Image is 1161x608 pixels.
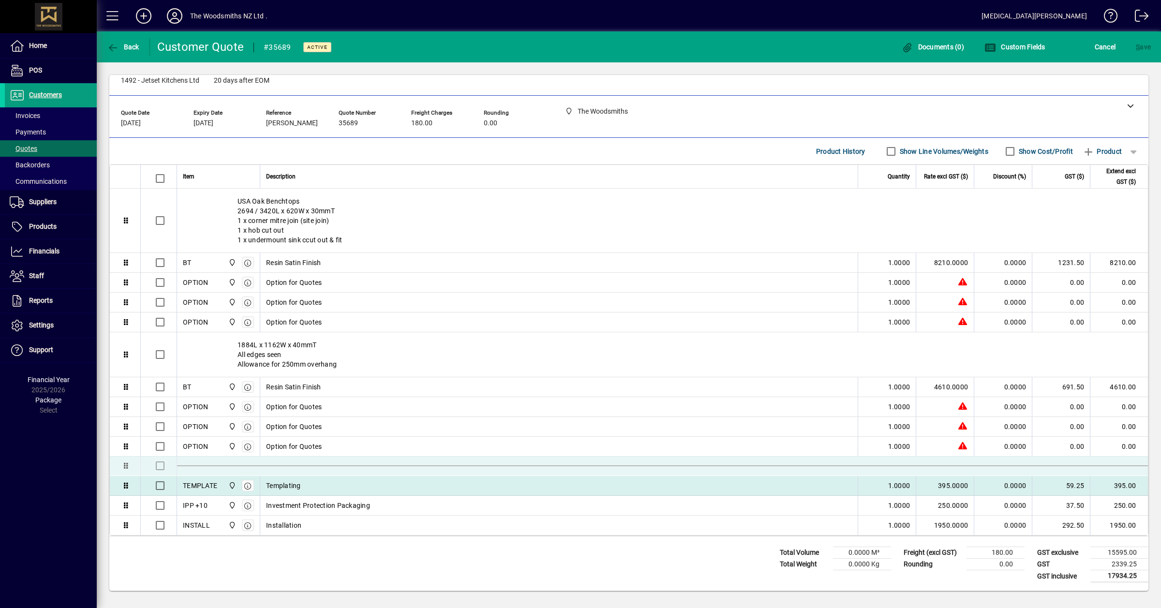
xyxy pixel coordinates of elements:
span: Documents (0) [901,43,964,51]
td: 1950.00 [1090,516,1148,535]
td: GST inclusive [1032,570,1090,582]
span: 1.0000 [888,317,910,327]
span: Home [29,42,47,49]
span: The Woodsmiths [226,317,237,327]
span: The Woodsmiths [226,382,237,392]
div: #35689 [264,40,291,55]
span: Quotes [10,145,37,152]
span: 1.0000 [888,442,910,451]
span: Settings [29,321,54,329]
td: 0.00 [1090,437,1148,457]
a: Settings [5,313,97,338]
span: The Woodsmiths [226,500,237,511]
span: Custom Fields [984,43,1045,51]
span: 1.0000 [888,297,910,307]
button: Product History [812,143,869,160]
span: Active [307,44,327,50]
span: The Woodsmiths [226,257,237,268]
div: OPTION [183,442,208,451]
button: Cancel [1092,38,1118,56]
div: BT [183,258,192,267]
td: 0.0000 [974,516,1032,535]
a: Support [5,338,97,362]
div: The Woodsmiths NZ Ltd . [190,8,268,24]
label: Show Cost/Profit [1017,147,1073,156]
td: GST [1032,559,1090,570]
div: 8210.0000 [922,258,968,267]
label: Show Line Volumes/Weights [898,147,988,156]
td: 0.0000 [974,437,1032,457]
td: 0.00 [1032,273,1090,293]
td: Total Volume [775,547,833,559]
td: Total Weight [775,559,833,570]
span: Description [266,171,296,182]
a: Staff [5,264,97,288]
span: 1.0000 [888,501,910,510]
td: 0.00 [1090,273,1148,293]
span: Reports [29,297,53,304]
td: 4610.00 [1090,377,1148,397]
td: 0.0000 [974,417,1032,437]
div: Customer Quote [157,39,244,55]
span: Back [107,43,139,51]
span: 0.00 [484,119,497,127]
td: 0.0000 [974,476,1032,496]
span: Staff [29,272,44,280]
a: Quotes [5,140,97,157]
span: Option for Quotes [266,422,322,431]
span: 1.0000 [888,481,910,490]
span: Extend excl GST ($) [1096,166,1136,187]
span: 1.0000 [888,422,910,431]
td: 17934.25 [1090,570,1148,582]
td: 37.50 [1032,496,1090,516]
a: Backorders [5,157,97,173]
span: Option for Quotes [266,297,322,307]
span: Option for Quotes [266,317,322,327]
span: 180.00 [411,119,432,127]
td: 0.0000 [974,496,1032,516]
td: 59.25 [1032,476,1090,496]
a: Financials [5,239,97,264]
span: Investment Protection Packaging [266,501,370,510]
td: 0.0000 [974,377,1032,397]
span: POS [29,66,42,74]
span: [DATE] [121,119,141,127]
span: 1.0000 [888,402,910,412]
td: 1231.50 [1032,253,1090,273]
a: Knowledge Base [1097,2,1118,33]
td: 0.00 [1032,437,1090,457]
button: Back [104,38,142,56]
span: Quantity [888,171,910,182]
td: 0.00 [1032,312,1090,332]
td: 180.00 [967,547,1025,559]
td: 0.00 [1032,293,1090,312]
button: Add [128,7,159,25]
span: Package [35,396,61,404]
td: 0.0000 M³ [833,547,891,559]
span: GST ($) [1065,171,1084,182]
span: Product [1083,144,1122,159]
td: 292.50 [1032,516,1090,535]
span: 20 days after EOM [214,77,269,85]
td: 0.00 [1090,397,1148,417]
td: 0.0000 [974,312,1032,332]
span: The Woodsmiths [226,297,237,308]
td: 0.00 [1090,417,1148,437]
span: Resin Satin Finish [266,258,321,267]
div: OPTION [183,297,208,307]
td: GST exclusive [1032,547,1090,559]
div: USA Oak Benchtops 2694 / 3420L x 620W x 30mmT 1 x corner mitre join (site join) 1 x hob cut out 1... [177,189,1148,252]
span: Option for Quotes [266,278,322,287]
span: Product History [816,144,865,159]
span: The Woodsmiths [226,277,237,288]
span: Rate excl GST ($) [924,171,968,182]
div: 395.0000 [922,481,968,490]
div: OPTION [183,278,208,287]
div: 1884L x 1162W x 40mmT All edges seen Allowance for 250mm overhang [177,332,1148,377]
span: The Woodsmiths [226,421,237,432]
span: [PERSON_NAME] [266,119,318,127]
span: The Woodsmiths [226,480,237,491]
a: Communications [5,173,97,190]
span: Option for Quotes [266,402,322,412]
div: 1950.0000 [922,520,968,530]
